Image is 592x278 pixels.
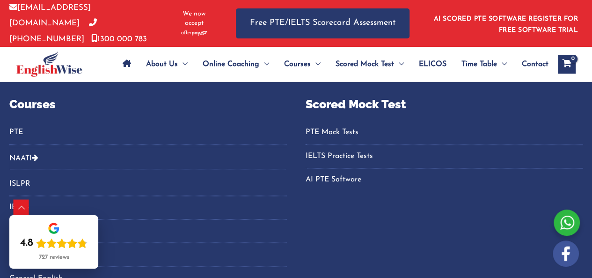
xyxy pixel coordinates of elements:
[259,48,269,81] span: Menu Toggle
[9,4,91,27] a: [EMAIL_ADDRESS][DOMAIN_NAME]
[553,240,579,267] img: white-facebook.png
[175,9,212,28] span: We now accept
[9,223,287,239] a: OET
[20,237,88,250] div: Rating: 4.8 out of 5
[461,48,497,81] span: Time Table
[9,125,287,140] a: PTE
[306,125,583,188] nav: Menu
[195,48,277,81] a: Online CoachingMenu Toggle
[9,96,287,113] p: Courses
[428,8,583,38] aside: Header Widget 1
[203,48,259,81] span: Online Coaching
[454,48,514,81] a: Time TableMenu Toggle
[306,149,583,164] a: IELTS Practice Tests
[434,15,578,34] a: AI SCORED PTE SOFTWARE REGISTER FOR FREE SOFTWARE TRIAL
[178,48,188,81] span: Menu Toggle
[336,48,394,81] span: Scored Mock Test
[558,55,576,74] a: View Shopping Cart, empty
[9,155,32,162] a: NAATI
[20,237,33,250] div: 4.8
[146,48,178,81] span: About Us
[16,51,82,77] img: cropped-ew-logo
[514,48,548,81] a: Contact
[9,200,287,215] a: IELTS
[91,35,147,43] a: 1300 000 783
[306,96,583,113] p: Scored Mock Test
[497,48,507,81] span: Menu Toggle
[419,48,446,81] span: ELICOS
[277,48,328,81] a: CoursesMenu Toggle
[306,172,583,188] a: AI PTE Software
[115,48,548,81] nav: Site Navigation: Main Menu
[39,254,69,261] div: 727 reviews
[311,48,321,81] span: Menu Toggle
[411,48,454,81] a: ELICOS
[306,125,583,140] a: PTE Mock Tests
[9,247,287,262] a: PTE Core
[522,48,548,81] span: Contact
[236,8,409,38] a: Free PTE/IELTS Scorecard Assessment
[139,48,195,81] a: About UsMenu Toggle
[181,30,207,36] img: Afterpay-Logo
[394,48,404,81] span: Menu Toggle
[9,125,287,144] nav: Menu
[9,19,97,43] a: [PHONE_NUMBER]
[328,48,411,81] a: Scored Mock TestMenu Toggle
[9,147,287,169] button: NAATI
[9,176,287,192] a: ISLPR
[284,48,311,81] span: Courses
